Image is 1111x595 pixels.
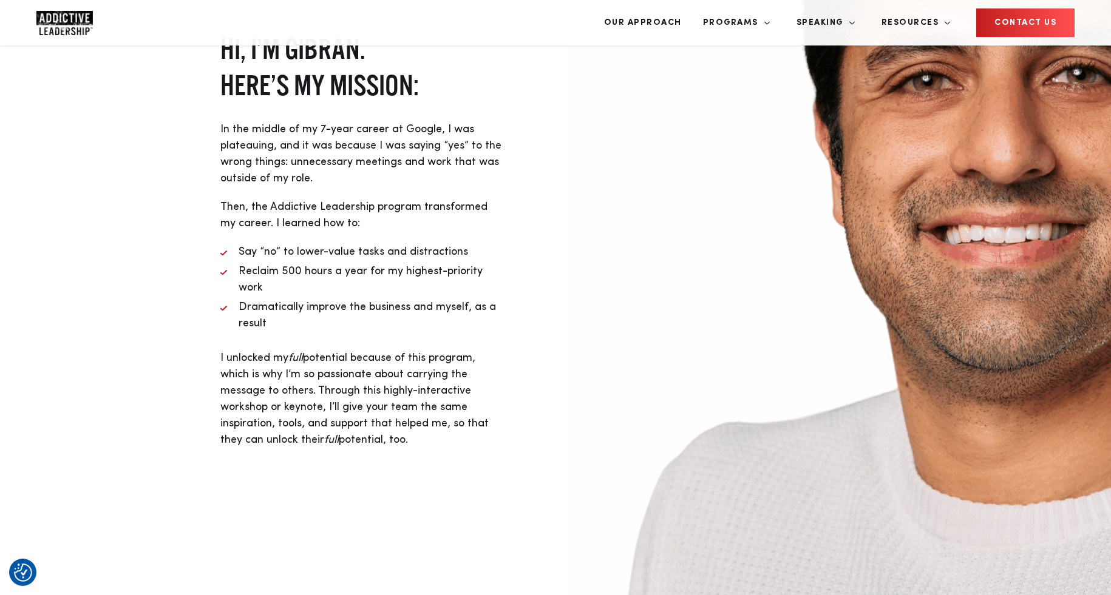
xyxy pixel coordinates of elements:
img: Company Logo [36,11,93,35]
h2: Hi, I’m Gibran. Here’s my mission: [220,30,505,103]
a: CONTACT US [976,8,1075,37]
button: Consent Preferences [14,563,32,582]
span: Reclaim 500 hours a year for my highest-priority work [239,266,483,293]
span: Then, the Addictive Leadership program transformed my career. I learned how to: [220,201,488,229]
span: Dramatically improve the business and myself, as a result [239,301,496,329]
span: I unlocked my potential because of this program, which is why I’m so passionate about carrying th... [220,352,489,445]
span: Say “no” to lower-value tasks and distractions [239,246,468,257]
em: full [324,434,339,445]
img: Revisit consent button [14,563,32,582]
em: full [288,352,303,363]
a: Home [36,11,109,35]
span: In the middle of my 7-year career at Google, I was plateauing, and it was because I was saying “y... [220,124,501,184]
